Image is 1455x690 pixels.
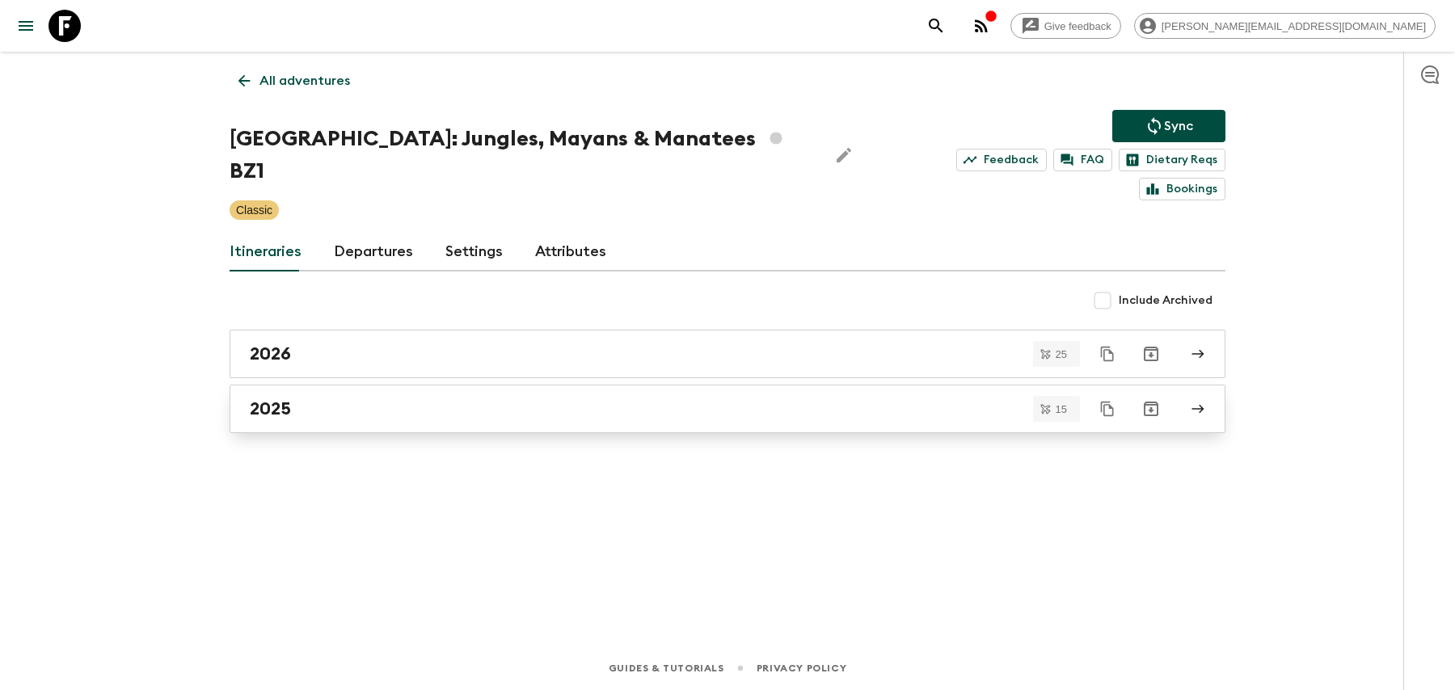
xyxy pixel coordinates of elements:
[1093,339,1122,368] button: Duplicate
[609,659,724,677] a: Guides & Tutorials
[230,123,815,187] h1: [GEOGRAPHIC_DATA]: Jungles, Mayans & Manatees BZ1
[259,71,350,90] p: All adventures
[250,343,291,364] h2: 2026
[445,233,503,271] a: Settings
[1053,149,1112,171] a: FAQ
[230,233,302,271] a: Itineraries
[757,659,846,677] a: Privacy Policy
[230,385,1225,433] a: 2025
[1093,394,1122,423] button: Duplicate
[10,10,42,42] button: menu
[250,398,291,419] h2: 2025
[535,233,606,271] a: Attributes
[1046,404,1077,414] span: 15
[1135,338,1167,370] button: Archive
[1119,292,1212,309] span: Include Archived
[1010,13,1121,39] a: Give feedback
[1134,13,1436,39] div: [PERSON_NAME][EMAIL_ADDRESS][DOMAIN_NAME]
[1035,20,1120,32] span: Give feedback
[920,10,952,42] button: search adventures
[1112,110,1225,142] button: Sync adventure departures to the booking engine
[230,330,1225,378] a: 2026
[230,65,359,97] a: All adventures
[334,233,413,271] a: Departures
[828,123,860,187] button: Edit Adventure Title
[1135,393,1167,425] button: Archive
[1164,116,1193,136] p: Sync
[236,202,272,218] p: Classic
[1139,178,1225,200] a: Bookings
[1046,349,1077,360] span: 25
[1119,149,1225,171] a: Dietary Reqs
[1153,20,1435,32] span: [PERSON_NAME][EMAIL_ADDRESS][DOMAIN_NAME]
[956,149,1047,171] a: Feedback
